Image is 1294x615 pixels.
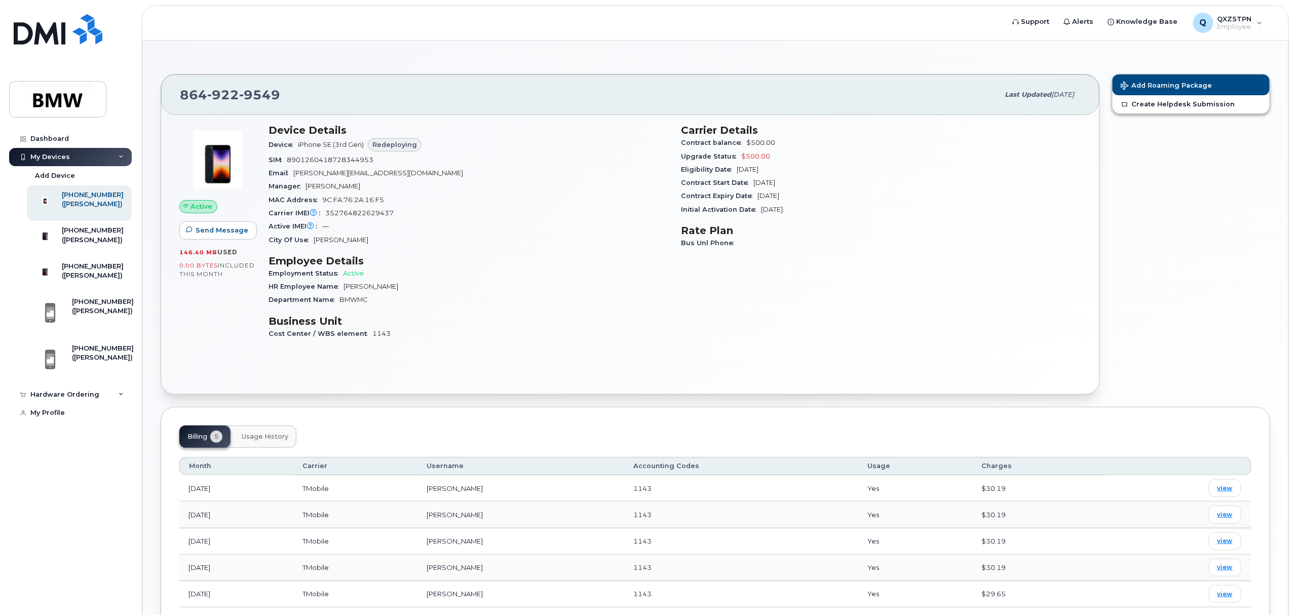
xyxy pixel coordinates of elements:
span: [DATE] [1052,91,1075,98]
td: Yes [858,528,972,555]
span: Device [269,141,298,148]
td: [DATE] [179,502,293,528]
span: Upgrade Status [681,152,741,160]
h3: Employee Details [269,255,669,267]
th: Accounting Codes [625,457,859,475]
a: view [1209,559,1241,576]
span: [DATE] [737,166,758,173]
td: [DATE] [179,581,293,607]
div: $30.19 [981,536,1098,546]
td: Yes [858,555,972,581]
span: [PERSON_NAME] [306,182,360,190]
span: — [322,222,329,230]
span: [PERSON_NAME][EMAIL_ADDRESS][DOMAIN_NAME] [293,169,463,177]
td: TMobile [293,528,417,555]
span: view [1217,484,1233,493]
th: Username [417,457,625,475]
a: view [1209,585,1241,603]
span: [DATE] [753,179,775,186]
a: view [1209,532,1241,550]
td: Yes [858,581,972,607]
span: 1143 [634,511,652,519]
span: Cost Center / WBS element [269,330,372,337]
span: BMWMC [339,296,368,303]
span: Active IMEI [269,222,322,230]
h3: Device Details [269,124,669,136]
span: Bus Unl Phone [681,239,739,247]
button: Add Roaming Package [1113,74,1270,95]
div: $30.19 [981,484,1098,493]
img: image20231002-3703462-1angbar.jpeg [187,129,248,190]
th: Usage [858,457,972,475]
span: view [1217,536,1233,546]
span: 1143 [634,484,652,492]
td: TMobile [293,475,417,502]
button: Send Message [179,221,257,240]
span: [DATE] [757,192,779,200]
a: view [1209,479,1241,497]
span: [PERSON_NAME] [314,236,368,244]
span: 1143 [634,590,652,598]
td: [DATE] [179,555,293,581]
td: Yes [858,502,972,528]
span: SIM [269,156,287,164]
span: Usage History [242,433,288,441]
span: Contract Start Date [681,179,753,186]
span: Active [191,202,213,211]
td: [PERSON_NAME] [417,555,625,581]
div: $30.19 [981,563,1098,572]
span: 1143 [634,563,652,571]
h3: Carrier Details [681,124,1081,136]
span: iPhone SE (3rd Gen) [298,141,364,148]
td: [PERSON_NAME] [417,502,625,528]
a: Create Helpdesk Submission [1113,95,1270,113]
td: TMobile [293,581,417,607]
td: TMobile [293,555,417,581]
span: view [1217,510,1233,519]
span: 1143 [634,537,652,545]
span: Carrier IMEI [269,209,325,217]
span: 1143 [372,330,391,337]
td: [PERSON_NAME] [417,528,625,555]
span: 9549 [239,87,280,102]
span: view [1217,563,1233,572]
a: view [1209,506,1241,523]
span: Add Roaming Package [1121,82,1212,91]
th: Month [179,457,293,475]
th: Carrier [293,457,417,475]
h3: Business Unit [269,315,669,327]
th: Charges [972,457,1108,475]
span: $500.00 [746,139,775,146]
span: Initial Activation Date [681,206,761,213]
h3: Rate Plan [681,224,1081,237]
span: Email [269,169,293,177]
span: Department Name [269,296,339,303]
span: 146.40 MB [179,249,217,256]
span: Send Message [196,225,248,235]
span: Contract balance [681,139,746,146]
td: TMobile [293,502,417,528]
span: [DATE] [761,206,783,213]
span: $500.00 [741,152,770,160]
td: [DATE] [179,528,293,555]
iframe: Messenger Launcher [1250,571,1286,607]
div: $29.65 [981,589,1098,599]
td: [PERSON_NAME] [417,581,625,607]
span: HR Employee Name [269,283,344,290]
span: Employment Status [269,270,343,277]
span: Active [343,270,364,277]
span: Manager [269,182,306,190]
span: [PERSON_NAME] [344,283,398,290]
td: Yes [858,475,972,502]
span: Redeploying [372,140,417,149]
span: used [217,248,238,256]
td: [DATE] [179,475,293,502]
span: 864 [180,87,280,102]
span: Last updated [1005,91,1052,98]
span: MAC Address [269,196,322,204]
span: 0.00 Bytes [179,262,218,269]
span: 8901260418728344953 [287,156,373,164]
div: $30.19 [981,510,1098,520]
span: Contract Expiry Date [681,192,757,200]
span: view [1217,590,1233,599]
